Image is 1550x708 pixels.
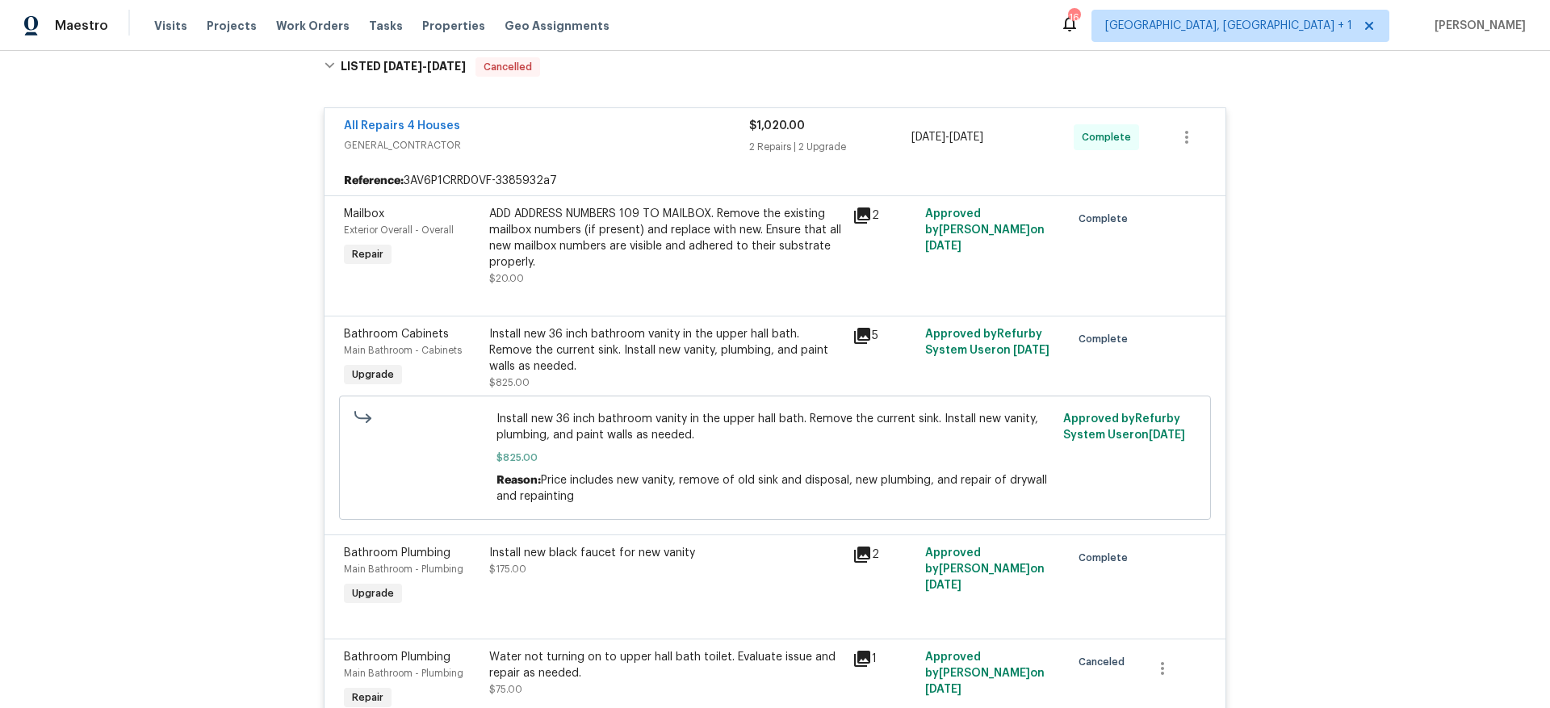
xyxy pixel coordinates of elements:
[496,475,541,486] span: Reason:
[344,346,462,355] span: Main Bathroom - Cabinets
[911,129,983,145] span: -
[1082,129,1137,145] span: Complete
[852,206,915,225] div: 2
[749,120,805,132] span: $1,020.00
[344,225,454,235] span: Exterior Overall - Overall
[852,326,915,346] div: 5
[346,246,390,262] span: Repair
[925,241,961,252] span: [DATE]
[383,61,466,72] span: -
[1105,18,1352,34] span: [GEOGRAPHIC_DATA], [GEOGRAPHIC_DATA] + 1
[1079,550,1134,566] span: Complete
[207,18,257,34] span: Projects
[276,18,350,34] span: Work Orders
[383,61,422,72] span: [DATE]
[949,132,983,143] span: [DATE]
[489,649,843,681] div: Water not turning on to upper hall bath toilet. Evaluate issue and repair as needed.
[344,668,463,678] span: Main Bathroom - Plumbing
[1079,211,1134,227] span: Complete
[496,450,1054,466] span: $825.00
[1428,18,1526,34] span: [PERSON_NAME]
[1079,331,1134,347] span: Complete
[325,166,1225,195] div: 3AV6P1CRRD0VF-3385932a7
[489,545,843,561] div: Install new black faucet for new vanity
[344,651,450,663] span: Bathroom Plumbing
[344,173,404,189] b: Reference:
[346,367,400,383] span: Upgrade
[344,137,749,153] span: GENERAL_CONTRACTOR
[505,18,610,34] span: Geo Assignments
[925,580,961,591] span: [DATE]
[749,139,911,155] div: 2 Repairs | 2 Upgrade
[1079,654,1131,670] span: Canceled
[344,208,384,220] span: Mailbox
[344,120,460,132] a: All Repairs 4 Houses
[925,547,1045,591] span: Approved by [PERSON_NAME] on
[925,651,1045,695] span: Approved by [PERSON_NAME] on
[154,18,187,34] span: Visits
[1013,345,1049,356] span: [DATE]
[489,685,522,694] span: $75.00
[477,59,538,75] span: Cancelled
[496,475,1047,502] span: Price includes new vanity, remove of old sink and disposal, new plumbing, and repair of drywall a...
[369,20,403,31] span: Tasks
[344,547,450,559] span: Bathroom Plumbing
[489,378,530,388] span: $825.00
[489,274,524,283] span: $20.00
[496,411,1054,443] span: Install new 36 inch bathroom vanity in the upper hall bath. Remove the current sink. Install new ...
[911,132,945,143] span: [DATE]
[489,564,526,574] span: $175.00
[852,649,915,668] div: 1
[55,18,108,34] span: Maestro
[489,326,843,375] div: Install new 36 inch bathroom vanity in the upper hall bath. Remove the current sink. Install new ...
[346,689,390,706] span: Repair
[1063,413,1185,441] span: Approved by Refurby System User on
[1068,10,1079,26] div: 16
[341,57,466,77] h6: LISTED
[427,61,466,72] span: [DATE]
[489,206,843,270] div: ADD ADDRESS NUMBERS 109 TO MAILBOX. Remove the existing mailbox numbers (if present) and replace ...
[422,18,485,34] span: Properties
[1149,429,1185,441] span: [DATE]
[346,585,400,601] span: Upgrade
[925,684,961,695] span: [DATE]
[344,329,449,340] span: Bathroom Cabinets
[852,545,915,564] div: 2
[925,329,1049,356] span: Approved by Refurby System User on
[925,208,1045,252] span: Approved by [PERSON_NAME] on
[344,564,463,574] span: Main Bathroom - Plumbing
[319,41,1231,93] div: LISTED [DATE]-[DATE]Cancelled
